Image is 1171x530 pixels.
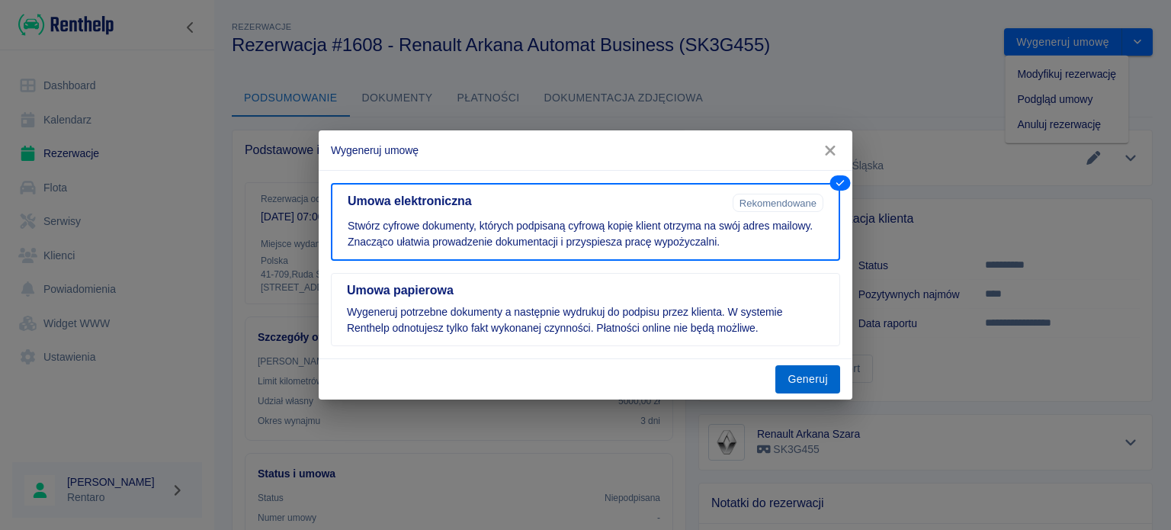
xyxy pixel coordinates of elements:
span: Rekomendowane [733,198,823,209]
p: Wygeneruj potrzebne dokumenty a następnie wydrukuj do podpisu przez klienta. W systemie Renthelp ... [347,304,824,336]
button: Umowa elektronicznaRekomendowaneStwórz cyfrowe dokumenty, których podpisaną cyfrową kopię klient ... [331,183,840,261]
button: Umowa papierowaWygeneruj potrzebne dokumenty a następnie wydrukuj do podpisu przez klienta. W sys... [331,273,840,346]
h5: Umowa elektroniczna [348,194,727,209]
button: Generuj [775,365,840,393]
h2: Wygeneruj umowę [319,130,852,170]
p: Stwórz cyfrowe dokumenty, których podpisaną cyfrową kopię klient otrzyma na swój adres mailowy. Z... [348,218,823,250]
h5: Umowa papierowa [347,283,824,298]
